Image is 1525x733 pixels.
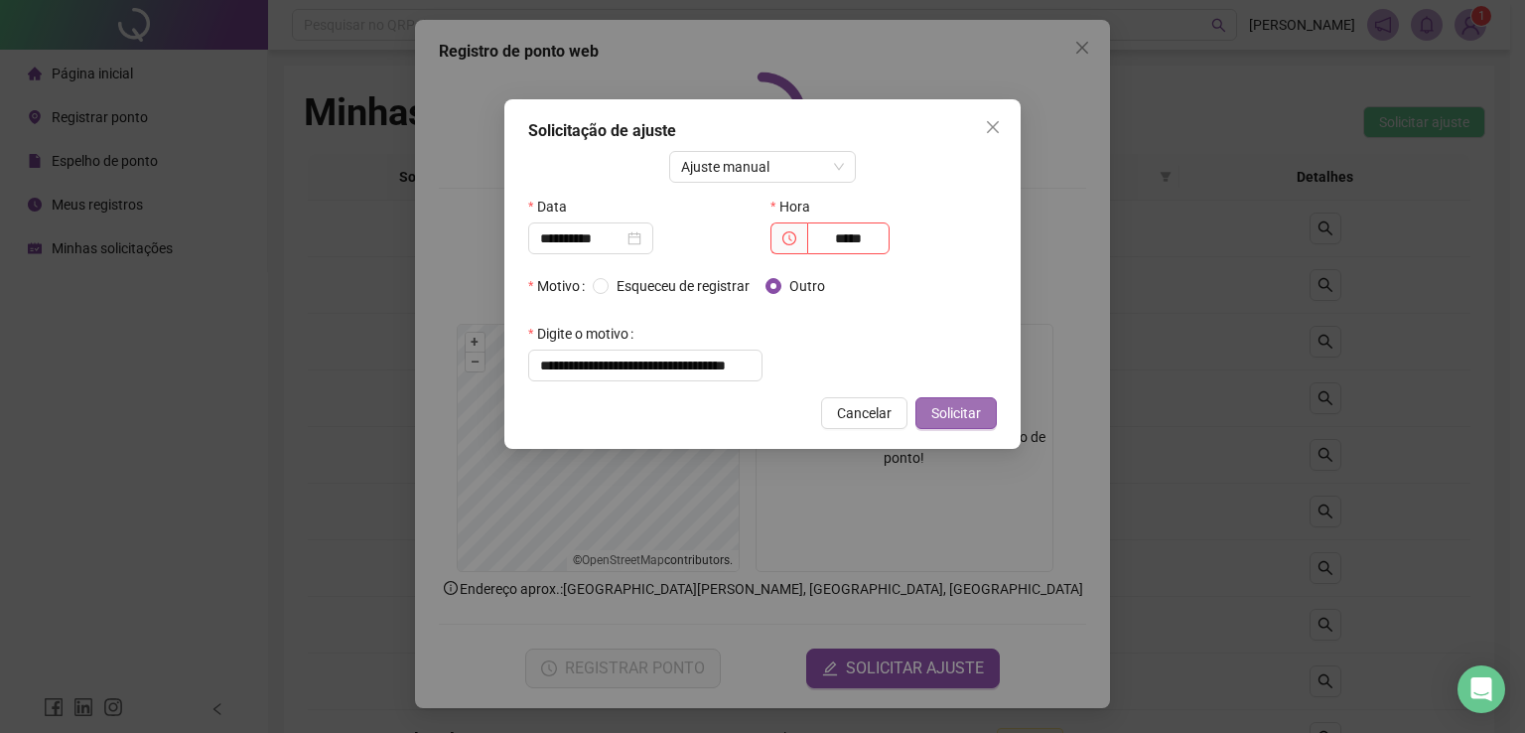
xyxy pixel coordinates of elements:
label: Motivo [528,270,593,302]
label: Hora [770,191,823,222]
span: Outro [781,275,833,297]
span: Solicitar [931,402,981,424]
span: close [985,119,1001,135]
button: Cancelar [821,397,907,429]
div: Open Intercom Messenger [1457,665,1505,713]
label: Data [528,191,580,222]
span: Cancelar [837,402,892,424]
span: Ajuste manual [681,152,845,182]
span: clock-circle [782,231,796,245]
div: Solicitação de ajuste [528,119,997,143]
button: Close [977,111,1009,143]
span: Esqueceu de registrar [609,275,758,297]
label: Digite o motivo [528,318,641,350]
button: Solicitar [915,397,997,429]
